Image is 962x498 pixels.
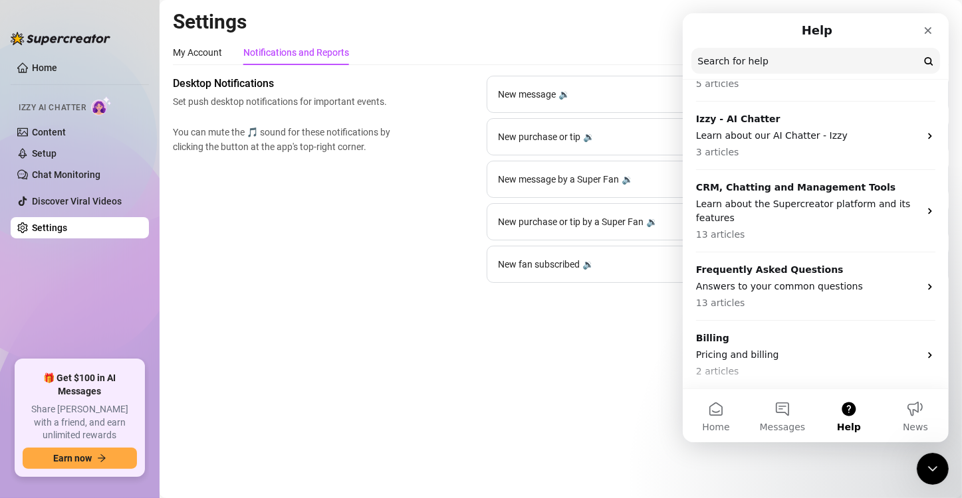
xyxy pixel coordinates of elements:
h2: Settings [173,9,949,35]
span: New purchase or tip [498,129,580,144]
img: AI Chatter [91,96,112,116]
div: Notifications and Reports [243,45,349,60]
span: Izzy AI Chatter [19,102,86,114]
span: New purchase or tip by a Super Fan [498,214,644,229]
span: New fan subscribed [498,257,580,272]
div: My Account [173,45,222,60]
span: Desktop Notifications [173,76,396,92]
span: arrow-right [97,454,106,463]
span: You can mute the 🎵 sound for these notifications by clicking the button at the app's top-right co... [173,125,396,154]
div: 🔉 [646,214,658,229]
a: Settings [32,222,67,233]
span: Earn now [53,453,92,463]
span: New message [498,87,556,102]
iframe: Intercom live chat [683,13,949,442]
span: Share [PERSON_NAME] with a friend, and earn unlimited rewards [23,403,137,442]
iframe: Intercom live chat [917,453,949,485]
div: 🔉 [622,172,633,187]
a: Setup [32,148,57,159]
a: Content [32,127,66,137]
img: logo-BBDzfeDw.svg [11,32,110,45]
button: Earn nowarrow-right [23,448,137,469]
span: 🎁 Get $100 in AI Messages [23,372,137,398]
a: Discover Viral Videos [32,196,122,207]
span: Set push desktop notifications for important events. [173,94,396,109]
a: Chat Monitoring [32,169,100,180]
div: 🔉 [558,87,570,102]
div: 🔉 [582,257,594,272]
a: Home [32,62,57,73]
span: New message by a Super Fan [498,172,619,187]
div: 🔉 [583,129,594,144]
